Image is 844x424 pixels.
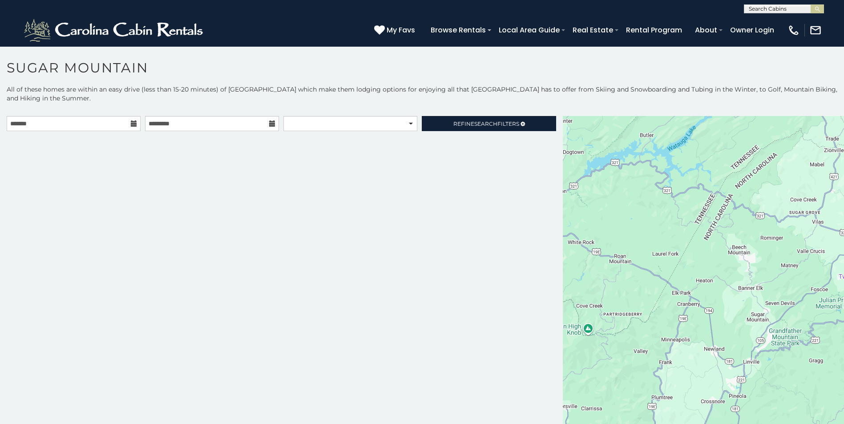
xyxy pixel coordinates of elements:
a: Owner Login [726,22,779,38]
a: Browse Rentals [426,22,490,38]
a: RefineSearchFilters [422,116,556,131]
a: Real Estate [568,22,618,38]
a: Local Area Guide [494,22,564,38]
img: White-1-2.png [22,17,207,44]
a: My Favs [374,24,417,36]
span: Refine Filters [453,120,519,127]
span: My Favs [387,24,415,36]
span: Search [474,120,497,127]
img: mail-regular-white.png [809,24,822,36]
a: About [691,22,722,38]
a: Rental Program [622,22,687,38]
img: phone-regular-white.png [787,24,800,36]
